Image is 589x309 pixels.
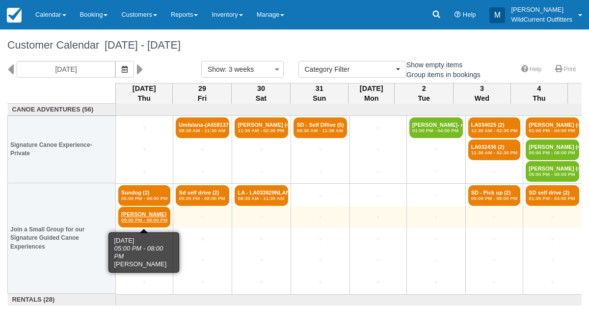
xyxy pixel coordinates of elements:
[352,212,403,223] a: +
[468,140,521,160] a: LA032436 (2)11:30 AM - 02:30 PM
[515,62,548,77] a: Help
[235,167,288,177] a: +
[118,277,170,287] a: +
[395,71,488,78] span: Group items in bookings
[455,12,461,18] i: Help
[471,196,518,201] em: 05:00 PM - 08:00 PM
[526,255,579,266] a: +
[529,128,576,134] em: 01:00 PM - 04:00 PM
[395,61,470,68] span: Show empty items
[173,83,232,104] th: 29 Fri
[409,191,463,201] a: +
[294,255,347,266] a: +
[526,117,579,138] a: [PERSON_NAME] (4)01:00 PM - 04:00 PM
[121,217,167,223] em: 05:00 PM - 08:00 PM
[395,67,487,82] label: Group items in bookings
[454,83,510,104] th: 3 Wed
[235,185,288,206] a: LA - LA033829NLAN (2)08:30 AM - 11:30 AM
[526,212,579,223] a: +
[118,234,170,244] a: +
[176,212,229,223] a: +
[296,128,344,134] em: 08:30 AM - 11:30 AM
[8,116,116,183] th: Signature Canoe Experience- Private
[235,277,288,287] a: +
[176,277,229,287] a: +
[468,117,521,138] a: LA034025 (2)11:30 AM - 02:30 PM
[471,150,518,156] em: 11:30 AM - 02:30 PM
[8,183,116,294] th: Join a Small Group for our Signature Guided Canoe Experiences
[352,191,403,201] a: +
[118,255,170,266] a: +
[305,64,394,74] span: Category Filter
[294,277,347,287] a: +
[352,167,403,177] a: +
[549,62,582,77] a: Print
[291,83,348,104] th: 31 Sun
[526,185,579,206] a: SD self drive (2)01:00 PM - 04:00 PM
[294,117,347,138] a: SD - Self DRive (5)08:30 AM - 11:30 AM
[232,83,291,104] th: 30 Sat
[235,234,288,244] a: +
[511,5,572,15] p: [PERSON_NAME]
[468,212,521,223] a: +
[10,105,113,114] a: Canoe Adventures (56)
[352,144,403,155] a: +
[176,117,229,138] a: Umfalana-(A658137) M (2)08:30 AM - 11:30 AM
[10,295,113,305] a: Rentals (28)
[235,117,288,138] a: [PERSON_NAME] (4)11:30 AM - 02:30 PM
[348,83,395,104] th: [DATE] Mon
[294,167,347,177] a: +
[409,277,463,287] a: +
[529,196,576,201] em: 01:00 PM - 04:00 PM
[409,167,463,177] a: +
[225,65,254,73] span: : 3 weeks
[176,144,229,155] a: +
[176,234,229,244] a: +
[118,167,170,177] a: +
[471,128,518,134] em: 11:30 AM - 02:30 PM
[176,185,229,206] a: Sd self drive (2)05:00 PM - 08:00 PM
[526,234,579,244] a: +
[352,255,403,266] a: +
[238,196,285,201] em: 08:30 AM - 11:30 AM
[529,150,576,156] em: 05:00 PM - 08:00 PM
[294,234,347,244] a: +
[409,144,463,155] a: +
[294,144,347,155] a: +
[201,61,284,78] button: Show: 3 weeks
[468,255,521,266] a: +
[121,196,167,201] em: 05:00 PM - 08:00 PM
[352,234,403,244] a: +
[7,8,22,23] img: checkfront-main-nav-mini-logo.png
[118,207,170,227] a: [PERSON_NAME]05:00 PM - 08:00 PM
[526,140,579,160] a: [PERSON_NAME] (4)05:00 PM - 08:00 PM
[529,171,576,177] em: 05:00 PM - 08:00 PM
[176,255,229,266] a: +
[7,39,582,51] h1: Customer Calendar
[409,234,463,244] a: +
[468,277,521,287] a: +
[352,123,403,133] a: +
[468,167,521,177] a: +
[116,83,173,104] th: [DATE] Thu
[235,212,288,223] a: +
[412,128,460,134] em: 01:00 PM - 04:00 PM
[118,185,170,206] a: Sundog (2)05:00 PM - 08:00 PM
[294,191,347,201] a: +
[395,83,454,104] th: 2 Tue
[238,128,285,134] em: 11:30 AM - 02:30 PM
[118,123,170,133] a: +
[395,57,469,72] label: Show empty items
[352,277,403,287] a: +
[294,212,347,223] a: +
[468,234,521,244] a: +
[489,7,505,23] div: M
[235,144,288,155] a: +
[176,167,229,177] a: +
[510,83,567,104] th: 4 Thu
[526,161,579,182] a: [PERSON_NAME] (4)05:00 PM - 08:00 PM
[468,185,521,206] a: SD - Pick up (2)05:00 PM - 08:00 PM
[179,128,226,134] em: 08:30 AM - 11:30 AM
[511,15,572,25] p: WildCurrent Outfitters
[526,277,579,287] a: +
